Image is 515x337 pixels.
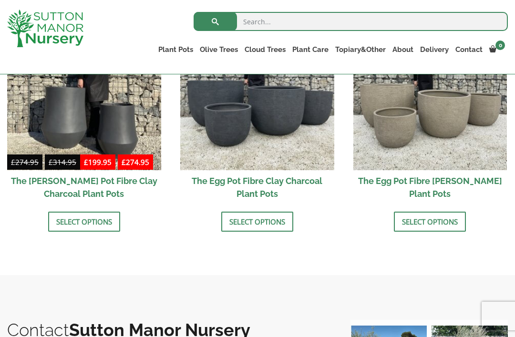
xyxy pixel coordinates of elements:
[122,157,149,167] bdi: 274.95
[196,43,241,56] a: Olive Trees
[180,16,334,170] img: The Egg Pot Fibre Clay Charcoal Plant Pots
[241,43,289,56] a: Cloud Trees
[7,16,161,170] img: The Bien Hoa Pot Fibre Clay Charcoal Plant Pots
[84,157,88,167] span: £
[48,212,120,232] a: Select options for “The Bien Hoa Pot Fibre Clay Charcoal Plant Pots”
[417,43,452,56] a: Delivery
[155,43,196,56] a: Plant Pots
[353,16,507,204] a: Sale! The Egg Pot Fibre [PERSON_NAME] Plant Pots
[122,157,126,167] span: £
[80,156,153,170] ins: -
[389,43,417,56] a: About
[332,43,389,56] a: Topiary&Other
[7,10,83,47] img: logo
[353,170,507,204] h2: The Egg Pot Fibre [PERSON_NAME] Plant Pots
[11,157,15,167] span: £
[289,43,332,56] a: Plant Care
[49,157,76,167] bdi: 314.95
[353,16,507,170] img: The Egg Pot Fibre Clay Champagne Plant Pots
[486,43,508,56] a: 0
[84,157,112,167] bdi: 199.95
[7,16,161,204] a: Sale! £274.95-£314.95 £199.95-£274.95 The [PERSON_NAME] Pot Fibre Clay Charcoal Plant Pots
[452,43,486,56] a: Contact
[194,12,508,31] input: Search...
[11,157,39,167] bdi: 274.95
[180,16,334,204] a: Sale! The Egg Pot Fibre Clay Charcoal Plant Pots
[49,157,53,167] span: £
[7,170,161,204] h2: The [PERSON_NAME] Pot Fibre Clay Charcoal Plant Pots
[221,212,293,232] a: Select options for “The Egg Pot Fibre Clay Charcoal Plant Pots”
[7,156,80,170] del: -
[495,41,505,50] span: 0
[180,170,334,204] h2: The Egg Pot Fibre Clay Charcoal Plant Pots
[394,212,466,232] a: Select options for “The Egg Pot Fibre Clay Champagne Plant Pots”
